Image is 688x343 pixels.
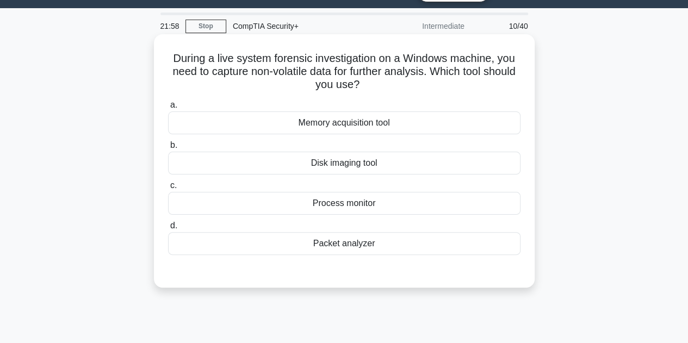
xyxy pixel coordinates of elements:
div: 21:58 [154,15,185,37]
div: Intermediate [376,15,471,37]
span: b. [170,140,177,149]
div: Memory acquisition tool [168,111,520,134]
h5: During a live system forensic investigation on a Windows machine, you need to capture non-volatil... [167,52,522,92]
span: d. [170,221,177,230]
span: a. [170,100,177,109]
div: Process monitor [168,192,520,215]
div: 10/40 [471,15,535,37]
a: Stop [185,20,226,33]
span: c. [170,180,177,190]
div: CompTIA Security+ [226,15,376,37]
div: Packet analyzer [168,232,520,255]
div: Disk imaging tool [168,152,520,174]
